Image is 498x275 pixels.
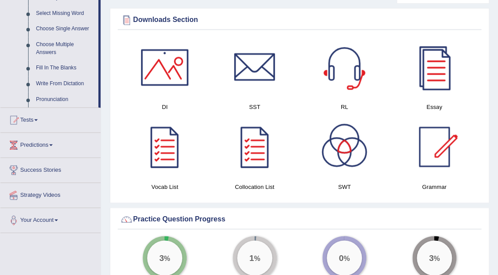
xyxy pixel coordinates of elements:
[0,208,101,230] a: Your Account
[249,253,254,263] big: 1
[32,37,98,60] a: Choose Multiple Answers
[304,182,385,191] h4: SWT
[214,102,296,112] h4: SST
[159,253,164,263] big: 3
[0,158,101,180] a: Success Stories
[124,102,206,112] h4: DI
[0,108,101,130] a: Tests
[394,182,475,191] h4: Grammar
[32,6,98,22] a: Select Missing Word
[394,102,475,112] h4: Essay
[32,21,98,37] a: Choose Single Answer
[429,253,433,263] big: 3
[32,92,98,108] a: Pronunciation
[214,182,296,191] h4: Collocation List
[339,253,344,263] big: 0
[0,183,101,205] a: Strategy Videos
[0,133,101,155] a: Predictions
[32,76,98,92] a: Write From Dictation
[124,182,206,191] h4: Vocab List
[32,60,98,76] a: Fill In The Blanks
[120,213,479,226] div: Practice Question Progress
[120,13,479,26] div: Downloads Section
[304,102,385,112] h4: RL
